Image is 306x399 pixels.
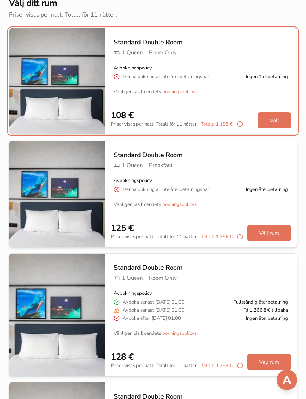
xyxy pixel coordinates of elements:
[114,89,288,95] p: Vänligen läs boendets .
[111,109,243,121] p: 108 €
[9,28,105,134] img: Standard Double Room image
[246,74,288,80] span: Ingen återbetalning
[162,89,197,95] button: bokningspolicys
[123,74,210,80] span: Denna bokning är inte återbetalningsbar
[258,112,291,128] button: Valt
[278,371,296,389] img: Support
[277,370,297,390] button: Open support chat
